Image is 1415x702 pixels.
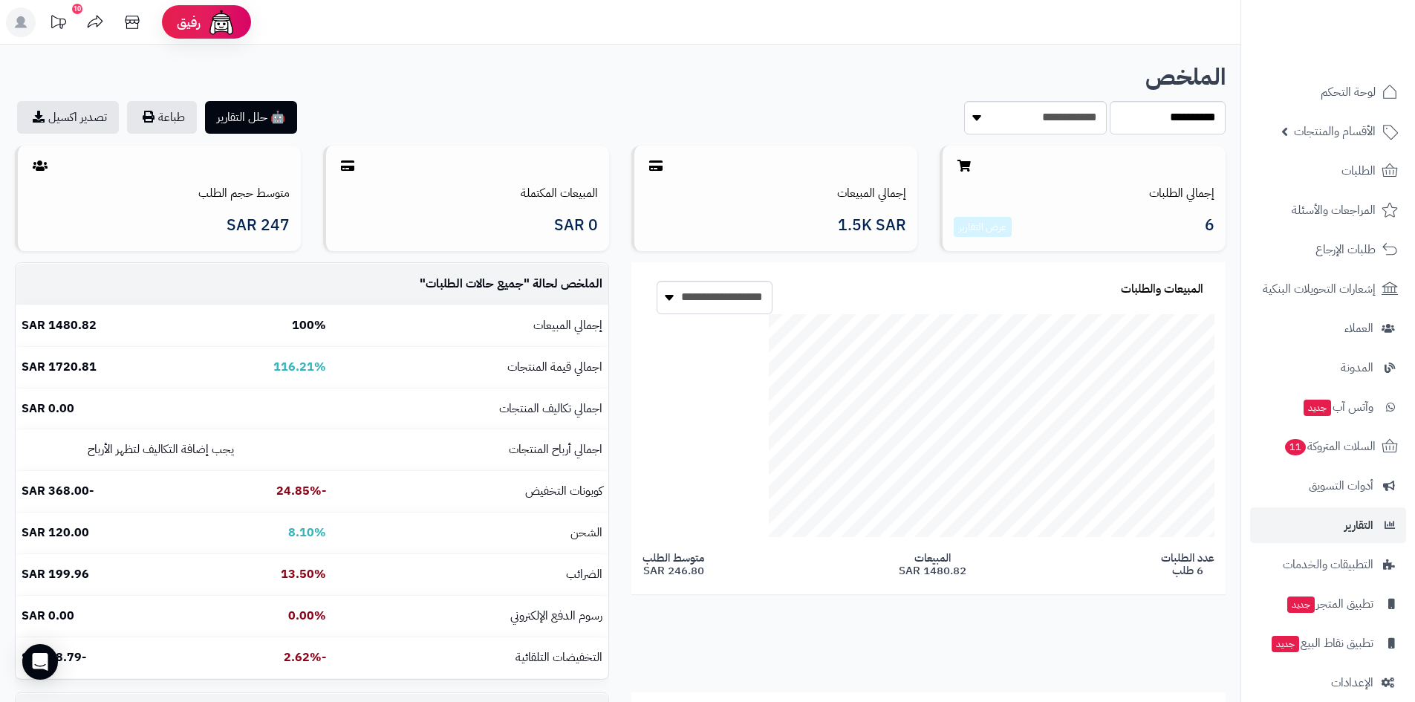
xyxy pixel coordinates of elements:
div: 10 [72,4,82,14]
td: اجمالي قيمة المنتجات [332,347,608,388]
b: 8.10% [288,524,326,542]
a: أدوات التسويق [1250,468,1406,504]
span: جديد [1272,636,1299,652]
b: 199.96 SAR [22,565,89,583]
span: 0 SAR [554,217,598,234]
b: 1720.81 SAR [22,358,97,376]
b: -368.00 SAR [22,482,94,500]
td: رسوم الدفع الإلكتروني [332,596,608,637]
a: تطبيق نقاط البيعجديد [1250,625,1406,661]
span: 11 [1285,439,1306,455]
td: إجمالي المبيعات [332,305,608,346]
a: المراجعات والأسئلة [1250,192,1406,228]
td: اجمالي أرباح المنتجات [332,429,608,470]
span: 1.5K SAR [838,217,906,234]
span: متوسط الطلب 246.80 SAR [643,552,704,576]
span: أدوات التسويق [1309,475,1373,496]
div: Open Intercom Messenger [22,644,58,680]
a: المبيعات المكتملة [521,184,598,202]
img: ai-face.png [206,7,236,37]
span: إشعارات التحويلات البنكية [1263,279,1376,299]
td: الضرائب [332,554,608,595]
span: المبيعات 1480.82 SAR [899,552,966,576]
span: تطبيق المتجر [1286,594,1373,614]
b: 100% [292,316,326,334]
b: 0.00 SAR [22,400,74,417]
a: الطلبات [1250,153,1406,189]
b: 116.21% [273,358,326,376]
button: 🤖 حلل التقارير [205,101,297,134]
b: -38.79 SAR [22,649,86,666]
b: 120.00 SAR [22,524,89,542]
span: الطلبات [1341,160,1376,181]
span: الأقسام والمنتجات [1294,121,1376,142]
span: التطبيقات والخدمات [1283,554,1373,575]
a: إجمالي الطلبات [1149,184,1214,202]
span: السلات المتروكة [1284,436,1376,457]
small: يجب إضافة التكاليف لتظهر الأرباح [88,441,234,458]
a: العملاء [1250,311,1406,346]
b: الملخص [1145,59,1226,94]
b: -24.85% [276,482,326,500]
a: تحديثات المنصة [39,7,77,41]
a: التقارير [1250,507,1406,543]
span: رفيق [177,13,201,31]
a: لوحة التحكم [1250,74,1406,110]
a: وآتس آبجديد [1250,389,1406,425]
span: جديد [1304,400,1331,416]
span: تطبيق نقاط البيع [1270,633,1373,654]
a: تصدير اكسيل [17,101,119,134]
span: جميع حالات الطلبات [426,275,524,293]
td: التخفيضات التلقائية [332,637,608,678]
a: السلات المتروكة11 [1250,429,1406,464]
b: 1480.82 SAR [22,316,97,334]
b: 0.00% [288,607,326,625]
a: المدونة [1250,350,1406,386]
td: كوبونات التخفيض [332,471,608,512]
td: اجمالي تكاليف المنتجات [332,389,608,429]
span: عدد الطلبات 6 طلب [1161,552,1214,576]
span: 247 SAR [227,217,290,234]
a: عرض التقارير [959,219,1006,235]
span: التقارير [1344,515,1373,536]
span: 6 [1205,217,1214,238]
button: طباعة [127,101,197,134]
b: 13.50% [281,565,326,583]
a: الإعدادات [1250,665,1406,701]
b: -2.62% [284,649,326,666]
td: الملخص لحالة " " [332,264,608,305]
span: طلبات الإرجاع [1315,239,1376,260]
td: الشحن [332,513,608,553]
b: 0.00 SAR [22,607,74,625]
span: المدونة [1341,357,1373,378]
a: إجمالي المبيعات [837,184,906,202]
h3: المبيعات والطلبات [1121,283,1203,296]
span: المراجعات والأسئلة [1292,200,1376,221]
span: وآتس آب [1302,397,1373,417]
a: تطبيق المتجرجديد [1250,586,1406,622]
a: متوسط حجم الطلب [198,184,290,202]
a: التطبيقات والخدمات [1250,547,1406,582]
span: لوحة التحكم [1321,82,1376,103]
span: الإعدادات [1331,672,1373,693]
span: جديد [1287,597,1315,613]
a: إشعارات التحويلات البنكية [1250,271,1406,307]
span: العملاء [1344,318,1373,339]
a: طلبات الإرجاع [1250,232,1406,267]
